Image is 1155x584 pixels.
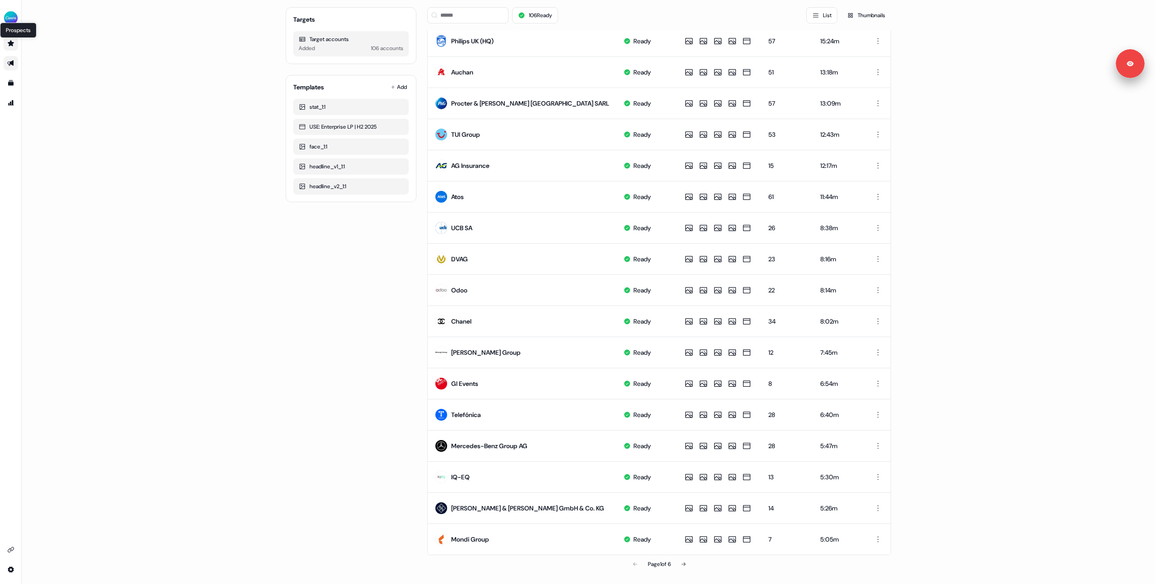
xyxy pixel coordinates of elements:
[633,68,651,77] div: Ready
[820,37,858,46] div: 15:24m
[4,76,18,90] a: Go to templates
[820,504,858,513] div: 5:26m
[299,142,403,151] div: face_1:1
[451,317,471,326] div: Chanel
[768,286,806,295] div: 22
[512,7,558,23] button: 106Ready
[768,535,806,544] div: 7
[768,223,806,232] div: 26
[768,441,806,450] div: 28
[633,379,651,388] div: Ready
[820,130,858,139] div: 12:43m
[451,130,480,139] div: TUI Group
[389,81,409,93] button: Add
[768,348,806,357] div: 12
[768,379,806,388] div: 8
[768,130,806,139] div: 53
[820,379,858,388] div: 6:54m
[451,192,464,201] div: Atos
[633,192,651,201] div: Ready
[820,192,858,201] div: 11:44m
[4,56,18,70] a: Go to outbound experience
[820,223,858,232] div: 8:38m
[293,83,324,92] div: Templates
[293,15,315,24] div: Targets
[633,535,651,544] div: Ready
[633,504,651,513] div: Ready
[451,379,478,388] div: Gl Events
[768,161,806,170] div: 15
[820,286,858,295] div: 8:14m
[768,410,806,419] div: 28
[806,7,837,23] button: List
[633,130,651,139] div: Ready
[820,410,858,419] div: 6:40m
[820,317,858,326] div: 8:02m
[451,99,609,108] div: Procter & [PERSON_NAME] [GEOGRAPHIC_DATA] SARL
[451,68,473,77] div: Auchan
[451,348,521,357] div: [PERSON_NAME] Group
[768,504,806,513] div: 14
[451,223,472,232] div: UCB SA
[820,161,858,170] div: 12:17m
[820,348,858,357] div: 7:45m
[633,441,651,450] div: Ready
[451,37,494,46] div: Philips UK (HQ)
[299,35,403,44] div: Target accounts
[299,182,403,191] div: headline_v2_1:1
[633,317,651,326] div: Ready
[451,161,490,170] div: AG Insurance
[371,44,403,53] div: 106 accounts
[299,44,315,53] div: Added
[820,441,858,450] div: 5:47m
[768,255,806,264] div: 23
[633,348,651,357] div: Ready
[451,535,489,544] div: Mondi Group
[451,504,604,513] div: [PERSON_NAME] & [PERSON_NAME] GmbH & Co. KG
[4,542,18,557] a: Go to integrations
[299,102,403,111] div: stat_1:1
[633,410,651,419] div: Ready
[451,441,527,450] div: Mercedes-Benz Group AG
[768,473,806,482] div: 13
[768,37,806,46] div: 57
[451,255,468,264] div: DVAG
[633,99,651,108] div: Ready
[299,162,403,171] div: headline_v1_1:1
[633,223,651,232] div: Ready
[820,99,858,108] div: 13:09m
[820,68,858,77] div: 13:18m
[4,96,18,110] a: Go to attribution
[633,255,651,264] div: Ready
[451,410,481,419] div: Telefónica
[299,122,403,131] div: USE: Enterprise LP | H2 2025
[768,99,806,108] div: 57
[451,473,470,482] div: IQ-EQ
[4,36,18,51] a: Go to prospects
[768,68,806,77] div: 51
[648,560,671,569] div: Page 1 of 6
[633,37,651,46] div: Ready
[633,161,651,170] div: Ready
[633,286,651,295] div: Ready
[768,192,806,201] div: 61
[768,317,806,326] div: 34
[820,255,858,264] div: 8:16m
[451,286,467,295] div: Odoo
[820,473,858,482] div: 5:30m
[4,562,18,577] a: Go to integrations
[633,473,651,482] div: Ready
[820,535,858,544] div: 5:05m
[841,7,891,23] button: Thumbnails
